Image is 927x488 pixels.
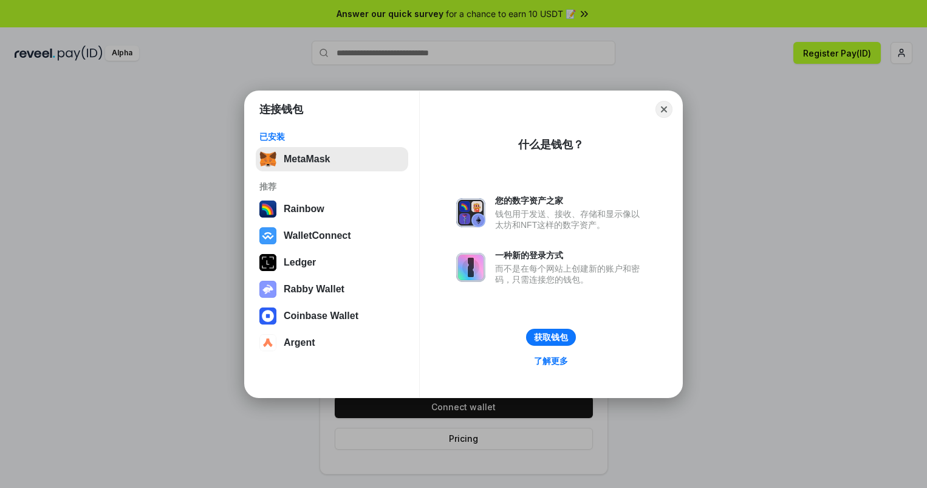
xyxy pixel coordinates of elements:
div: 获取钱包 [534,332,568,343]
div: 推荐 [259,181,405,192]
img: svg+xml,%3Csvg%20fill%3D%22none%22%20height%3D%2233%22%20viewBox%3D%220%200%2035%2033%22%20width%... [259,151,276,168]
div: 什么是钱包？ [518,137,584,152]
div: 您的数字资产之家 [495,195,646,206]
button: Close [655,101,672,118]
button: Rabby Wallet [256,277,408,301]
div: 钱包用于发送、接收、存储和显示像以太坊和NFT这样的数字资产。 [495,208,646,230]
button: Rainbow [256,197,408,221]
img: svg+xml,%3Csvg%20xmlns%3D%22http%3A%2F%2Fwww.w3.org%2F2000%2Fsvg%22%20fill%3D%22none%22%20viewBox... [456,198,485,227]
img: svg+xml,%3Csvg%20xmlns%3D%22http%3A%2F%2Fwww.w3.org%2F2000%2Fsvg%22%20width%3D%2228%22%20height%3... [259,254,276,271]
button: 获取钱包 [526,329,576,346]
div: 了解更多 [534,356,568,366]
div: 已安装 [259,131,405,142]
button: Coinbase Wallet [256,304,408,328]
div: Ledger [284,257,316,268]
img: svg+xml,%3Csvg%20width%3D%2228%22%20height%3D%2228%22%20viewBox%3D%220%200%2028%2028%22%20fill%3D... [259,308,276,325]
button: MetaMask [256,147,408,171]
button: Argent [256,331,408,355]
div: WalletConnect [284,230,351,241]
div: Rabby Wallet [284,284,344,295]
div: Rainbow [284,204,324,215]
div: MetaMask [284,154,330,165]
img: svg+xml,%3Csvg%20width%3D%2228%22%20height%3D%2228%22%20viewBox%3D%220%200%2028%2028%22%20fill%3D... [259,227,276,244]
div: 而不是在每个网站上创建新的账户和密码，只需连接您的钱包。 [495,263,646,285]
a: 了解更多 [527,353,575,369]
img: svg+xml,%3Csvg%20width%3D%22120%22%20height%3D%22120%22%20viewBox%3D%220%200%20120%20120%22%20fil... [259,201,276,218]
div: Argent [284,337,315,348]
button: WalletConnect [256,224,408,248]
img: svg+xml,%3Csvg%20xmlns%3D%22http%3A%2F%2Fwww.w3.org%2F2000%2Fsvg%22%20fill%3D%22none%22%20viewBox... [456,253,485,282]
button: Ledger [256,250,408,275]
div: 一种新的登录方式 [495,250,646,261]
img: svg+xml,%3Csvg%20width%3D%2228%22%20height%3D%2228%22%20viewBox%3D%220%200%2028%2028%22%20fill%3D... [259,334,276,351]
h1: 连接钱包 [259,102,303,117]
img: svg+xml,%3Csvg%20xmlns%3D%22http%3A%2F%2Fwww.w3.org%2F2000%2Fsvg%22%20fill%3D%22none%22%20viewBox... [259,281,276,298]
div: Coinbase Wallet [284,311,358,321]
